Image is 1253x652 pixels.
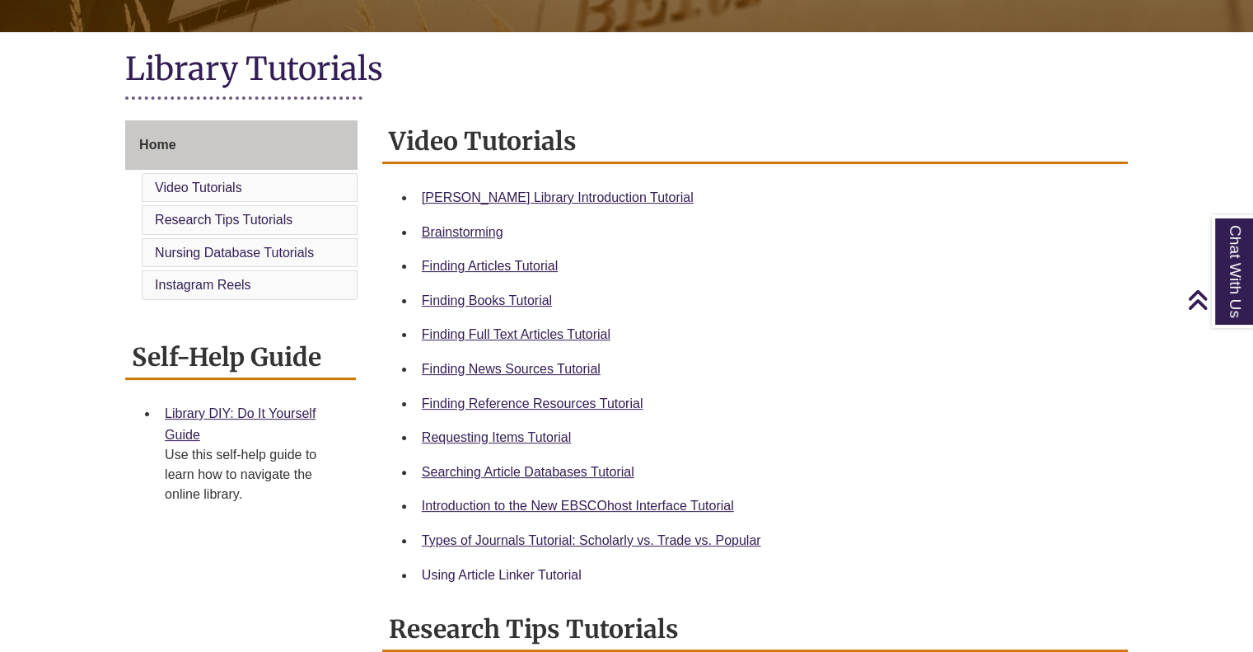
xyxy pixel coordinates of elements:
[422,465,634,479] a: Searching Article Databases Tutorial
[382,608,1128,652] h2: Research Tips Tutorials
[422,362,601,376] a: Finding News Sources Tutorial
[382,120,1128,164] h2: Video Tutorials
[155,213,292,227] a: Research Tips Tutorials
[422,327,610,341] a: Finding Full Text Articles Tutorial
[422,293,552,307] a: Finding Books Tutorial
[422,568,582,582] a: Using Article Linker Tutorial
[422,225,503,239] a: Brainstorming
[422,499,734,513] a: Introduction to the New EBSCOhost Interface Tutorial
[125,336,356,380] h2: Self-Help Guide
[422,259,558,273] a: Finding Articles Tutorial
[155,246,314,260] a: Nursing Database Tutorials
[422,190,694,204] a: [PERSON_NAME] Library Introduction Tutorial
[125,120,358,170] a: Home
[139,138,175,152] span: Home
[422,533,761,547] a: Types of Journals Tutorial: Scholarly vs. Trade vs. Popular
[125,49,1128,92] h1: Library Tutorials
[165,445,343,504] div: Use this self-help guide to learn how to navigate the online library.
[422,430,571,444] a: Requesting Items Tutorial
[422,396,643,410] a: Finding Reference Resources Tutorial
[125,120,358,303] div: Guide Page Menu
[165,406,316,442] a: Library DIY: Do It Yourself Guide
[1187,288,1249,311] a: Back to Top
[155,278,251,292] a: Instagram Reels
[155,181,242,195] a: Video Tutorials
